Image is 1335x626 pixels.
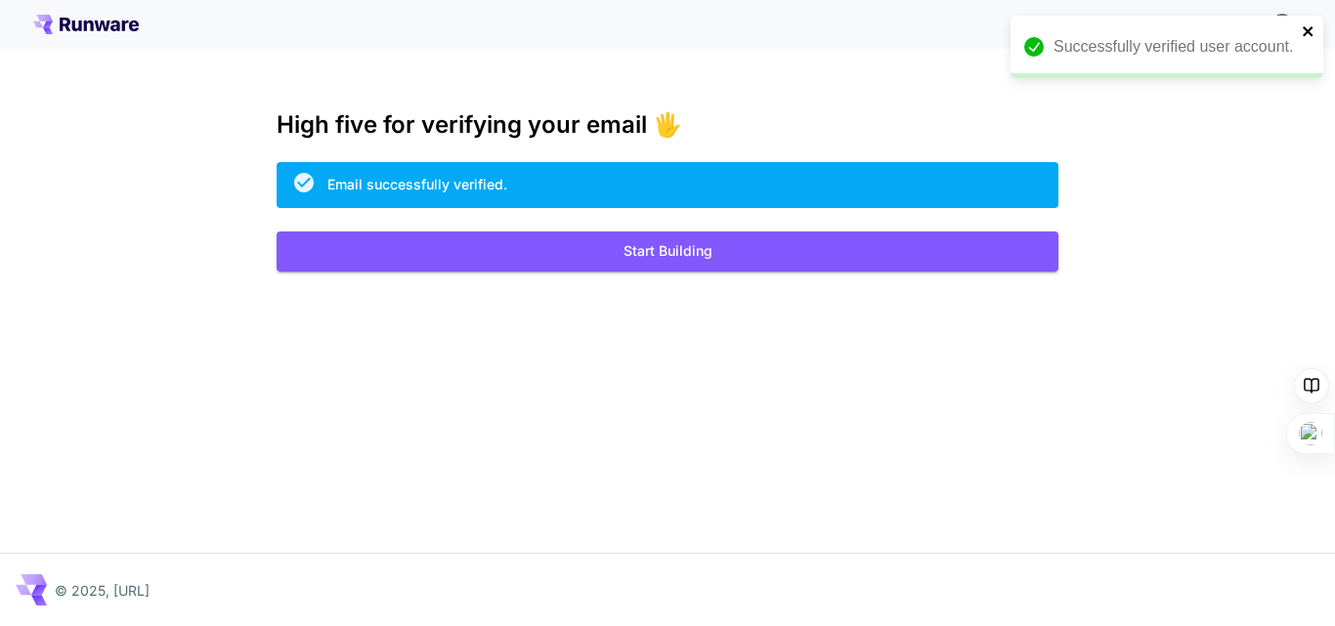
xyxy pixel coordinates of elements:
[1237,532,1335,626] iframe: Chat Widget
[277,231,1058,271] button: Start Building
[1302,23,1315,39] button: close
[327,174,507,194] div: Email successfully verified.
[1054,35,1296,59] div: Successfully verified user account.
[55,580,150,601] p: © 2025, [URL]
[277,111,1058,139] h3: High five for verifying your email 🖐️
[1263,4,1302,43] button: In order to qualify for free credit, you need to sign up with a business email address and click ...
